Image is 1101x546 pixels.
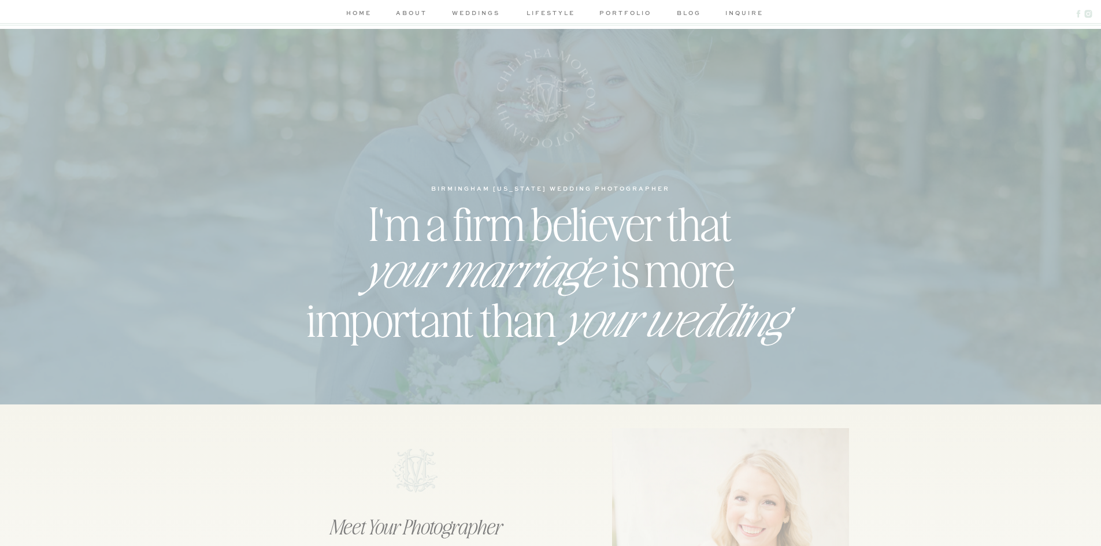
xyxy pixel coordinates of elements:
[448,8,503,20] a: weddings
[394,8,429,20] a: about
[725,8,758,20] a: inquire
[612,241,742,267] h2: is more
[307,291,558,337] h2: important than
[305,195,797,221] h2: I'm a firm believer that
[524,8,579,20] a: lifestyle
[359,237,598,298] i: your marriage
[673,8,706,20] a: blog
[559,287,783,348] i: your wedding
[344,8,375,20] a: home
[398,184,703,192] h1: birmingham [US_STATE] wedding photographer
[598,8,653,20] a: portfolio
[312,515,519,537] h2: Meet Your Photographer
